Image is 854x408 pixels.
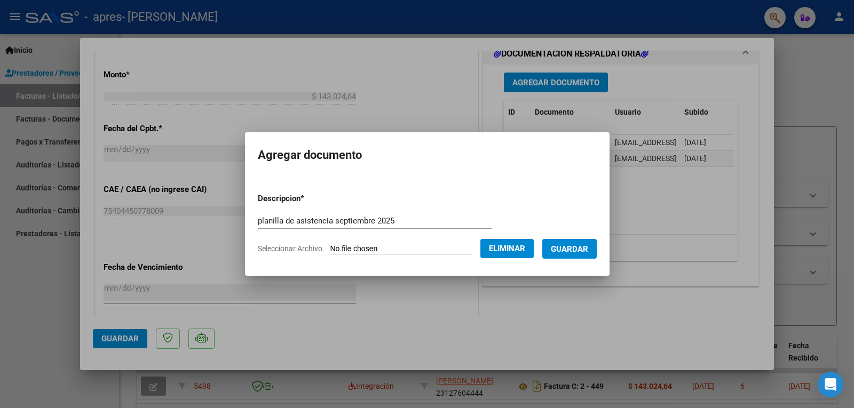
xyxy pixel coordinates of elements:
[818,372,843,397] div: Open Intercom Messenger
[258,244,322,253] span: Seleccionar Archivo
[489,244,525,253] span: Eliminar
[480,239,534,258] button: Eliminar
[551,244,588,254] span: Guardar
[258,193,360,205] p: Descripcion
[542,239,597,259] button: Guardar
[258,145,597,165] h2: Agregar documento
